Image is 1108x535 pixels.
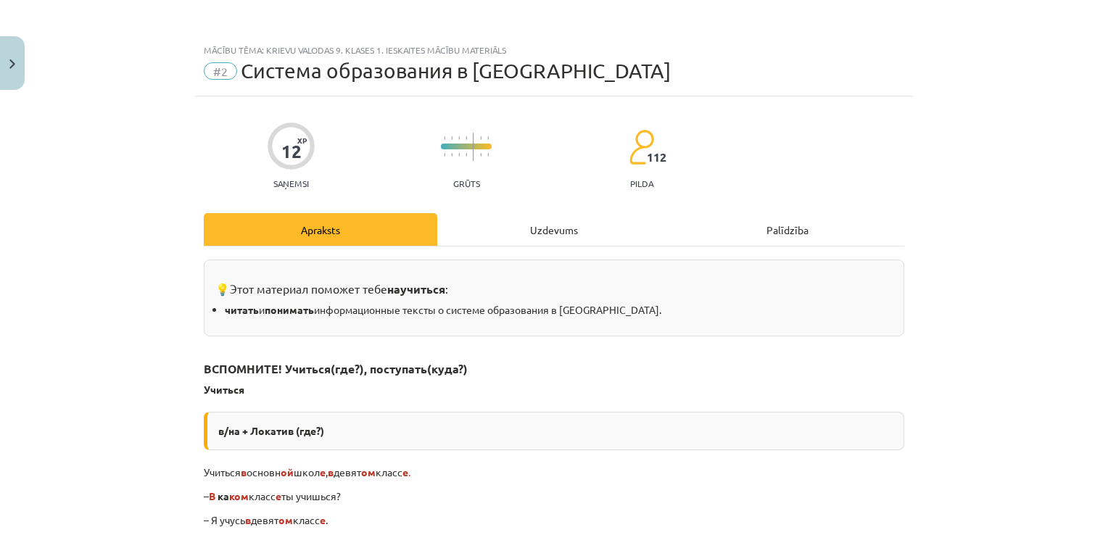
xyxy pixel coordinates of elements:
div: Apraksts [204,213,437,246]
div: Uzdevums [437,213,671,246]
b: ом [278,513,293,526]
img: icon-long-line-d9ea69661e0d244f92f715978eff75569469978d946b2353a9bb055b3ed8787d.svg [473,133,474,161]
p: – класс ты учишься? [204,489,904,504]
span: . [402,465,410,478]
span: #2 [204,62,237,80]
span: XP [297,136,307,144]
h3: 💡Этот материал поможет тебе : [215,271,893,298]
div: Mācību tēma: Krievu valodas 9. klases 1. ieskaites mācību materiāls [204,45,904,55]
b: в [328,465,334,478]
b: е [320,513,326,526]
img: icon-short-line-57e1e144782c952c97e751825c79c345078a6d821885a25fce030b3d8c18986b.svg [487,136,489,140]
b: в [245,513,251,526]
b: в/на + Локатив (где?) [218,424,324,437]
b: научиться [387,281,445,296]
p: – Я учусь девят класс . [204,513,904,528]
span: к [229,489,234,502]
b: В [209,489,215,502]
div: 12 [281,141,302,162]
b: ом [234,489,249,502]
strong: понимать [265,303,314,316]
img: icon-short-line-57e1e144782c952c97e751825c79c345078a6d821885a25fce030b3d8c18986b.svg [444,153,445,157]
span: Система образования в [GEOGRAPHIC_DATA] [241,59,671,83]
img: icon-short-line-57e1e144782c952c97e751825c79c345078a6d821885a25fce030b3d8c18986b.svg [458,153,460,157]
b: е [276,489,281,502]
img: icon-short-line-57e1e144782c952c97e751825c79c345078a6d821885a25fce030b3d8c18986b.svg [487,153,489,157]
li: и информационные тексты о системе образования в [GEOGRAPHIC_DATA]. [225,302,893,318]
img: icon-short-line-57e1e144782c952c97e751825c79c345078a6d821885a25fce030b3d8c18986b.svg [480,153,481,157]
b: е [402,465,408,478]
b: ом [361,465,376,478]
b: е [320,465,326,478]
b: ой [281,465,294,478]
p: Saņemsi [268,178,315,188]
img: icon-short-line-57e1e144782c952c97e751825c79c345078a6d821885a25fce030b3d8c18986b.svg [466,153,467,157]
img: icon-short-line-57e1e144782c952c97e751825c79c345078a6d821885a25fce030b3d8c18986b.svg [451,153,452,157]
span: ка [218,489,229,502]
img: students-c634bb4e5e11cddfef0936a35e636f08e4e9abd3cc4e673bd6f9a4125e45ecb1.svg [629,129,654,165]
b: в [241,465,247,478]
img: icon-short-line-57e1e144782c952c97e751825c79c345078a6d821885a25fce030b3d8c18986b.svg [466,136,467,140]
b: Учиться [204,383,244,396]
img: icon-close-lesson-0947bae3869378f0d4975bcd49f059093ad1ed9edebbc8119c70593378902aed.svg [9,59,15,69]
p: Учиться основн школ , девят класс [204,465,904,480]
strong: читать [225,303,259,316]
p: Grūts [453,178,480,188]
img: icon-short-line-57e1e144782c952c97e751825c79c345078a6d821885a25fce030b3d8c18986b.svg [451,136,452,140]
div: Palīdzība [671,213,904,246]
img: icon-short-line-57e1e144782c952c97e751825c79c345078a6d821885a25fce030b3d8c18986b.svg [480,136,481,140]
span: 112 [647,151,666,164]
img: icon-short-line-57e1e144782c952c97e751825c79c345078a6d821885a25fce030b3d8c18986b.svg [444,136,445,140]
b: ВСПОМНИТЕ! Учиться(где?), поступать(куда?) [204,361,468,376]
p: pilda [630,178,653,188]
img: icon-short-line-57e1e144782c952c97e751825c79c345078a6d821885a25fce030b3d8c18986b.svg [458,136,460,140]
